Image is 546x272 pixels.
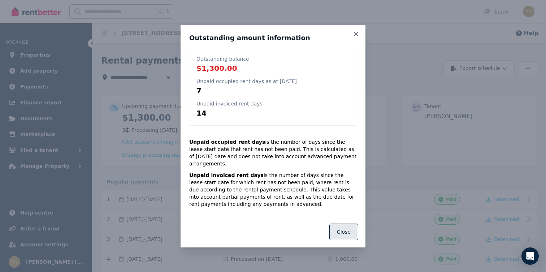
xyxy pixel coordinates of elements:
[521,247,539,265] div: Open Intercom Messenger
[196,78,297,85] p: Unpaid occupied rent days as at [DATE]
[196,86,297,96] p: 7
[196,108,263,118] p: 14
[189,34,357,42] h3: Outstanding amount information
[189,139,265,145] strong: Unpaid occupied rent days
[196,63,249,73] p: $1,300.00
[189,138,357,167] p: is the number of days since the lease start date that rent has not been paid. This is calculated ...
[196,55,249,62] p: Outstanding balance
[189,172,264,178] strong: Unpaid invoiced rent days
[196,100,263,107] p: Unpaid invoiced rent days
[329,224,358,240] button: Close
[189,172,357,208] p: is the number of days since the lease start date for which rent has not been paid, where rent is ...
